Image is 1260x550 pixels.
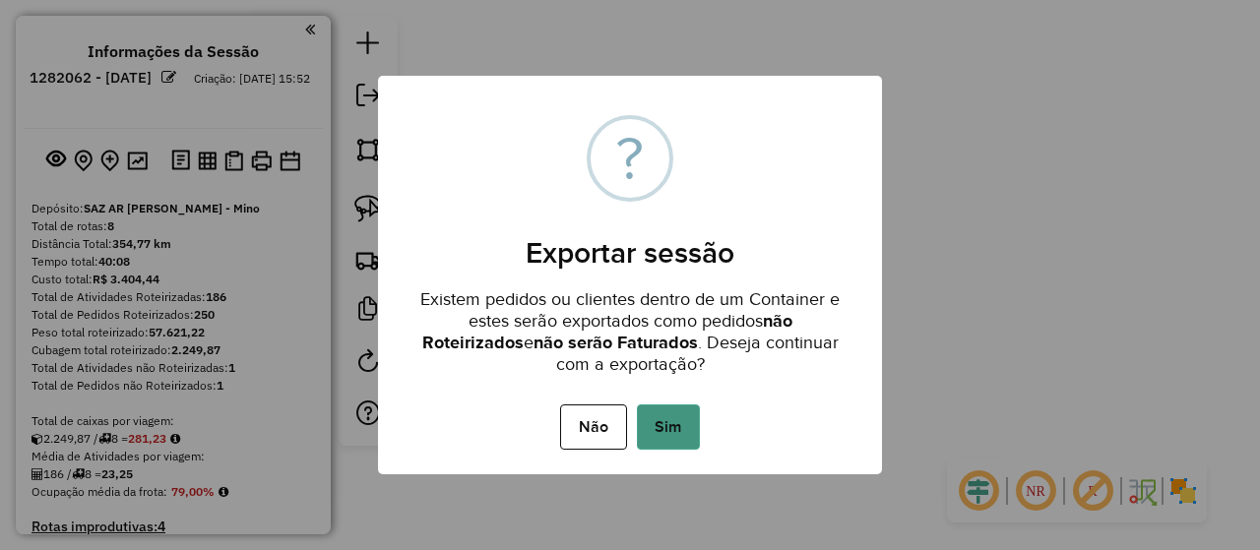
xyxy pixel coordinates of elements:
[378,212,882,271] h2: Exportar sessão
[637,404,700,450] button: Sim
[560,404,626,450] button: Não
[422,311,792,352] strong: não Roteirizados
[534,333,698,352] strong: não serão Faturados
[378,271,882,380] div: Existem pedidos ou clientes dentro de um Container e estes serão exportados como pedidos e . Dese...
[616,119,644,198] div: ?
